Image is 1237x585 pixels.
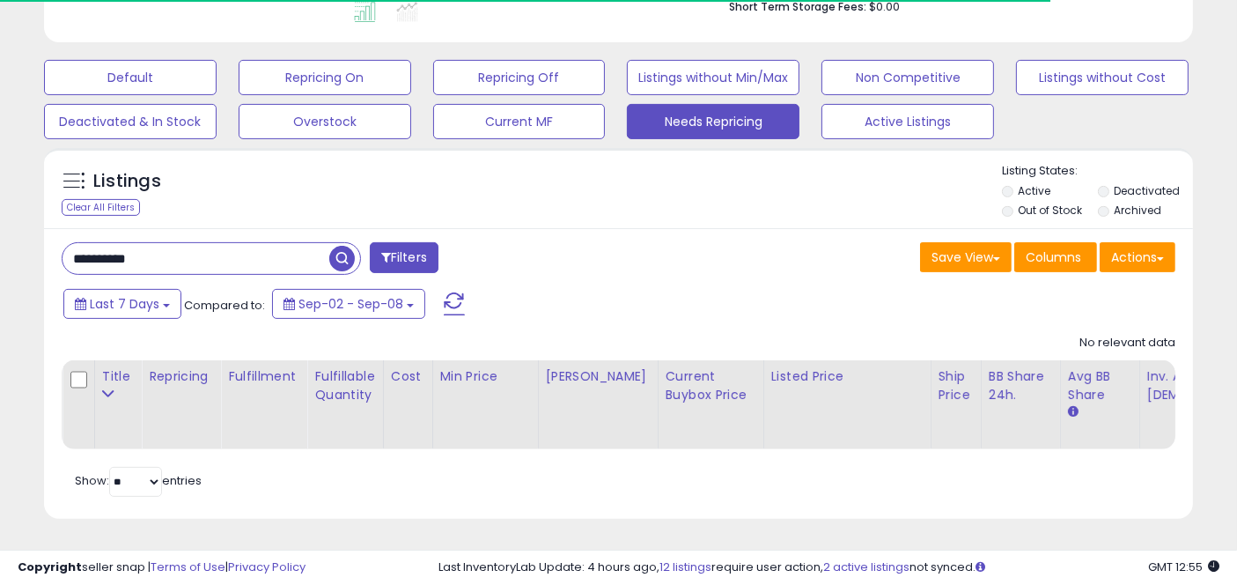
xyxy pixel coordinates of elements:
[75,472,202,489] span: Show: entries
[272,289,425,319] button: Sep-02 - Sep-08
[771,367,924,386] div: Listed Price
[1002,163,1193,180] p: Listing States:
[920,242,1012,272] button: Save View
[228,367,299,386] div: Fulfillment
[1019,183,1051,198] label: Active
[90,295,159,313] span: Last 7 Days
[821,104,994,139] button: Active Listings
[1026,248,1081,266] span: Columns
[62,199,140,216] div: Clear All Filters
[1068,367,1132,404] div: Avg BB Share
[18,559,306,576] div: seller snap | |
[438,559,1219,576] div: Last InventoryLab Update: 4 hours ago, require user action, not synced.
[239,104,411,139] button: Overstock
[298,295,403,313] span: Sep-02 - Sep-08
[1115,203,1162,218] label: Archived
[1014,242,1097,272] button: Columns
[823,559,909,575] a: 2 active listings
[1019,203,1083,218] label: Out of Stock
[63,289,181,319] button: Last 7 Days
[1016,60,1189,95] button: Listings without Cost
[666,367,756,404] div: Current Buybox Price
[314,367,375,404] div: Fulfillable Quantity
[151,559,225,575] a: Terms of Use
[184,297,265,314] span: Compared to:
[149,367,213,386] div: Repricing
[102,367,134,386] div: Title
[1148,559,1219,575] span: 2025-09-18 12:55 GMT
[239,60,411,95] button: Repricing On
[1100,242,1175,272] button: Actions
[627,104,799,139] button: Needs Repricing
[433,60,606,95] button: Repricing Off
[228,559,306,575] a: Privacy Policy
[44,60,217,95] button: Default
[93,169,161,194] h5: Listings
[1068,404,1079,420] small: Avg BB Share.
[440,367,531,386] div: Min Price
[370,242,438,273] button: Filters
[1079,335,1175,352] div: No relevant data
[989,367,1053,404] div: BB Share 24h.
[433,104,606,139] button: Current MF
[391,367,425,386] div: Cost
[546,367,651,386] div: [PERSON_NAME]
[821,60,994,95] button: Non Competitive
[939,367,974,404] div: Ship Price
[18,559,82,575] strong: Copyright
[1115,183,1181,198] label: Deactivated
[627,60,799,95] button: Listings without Min/Max
[659,559,711,575] a: 12 listings
[44,104,217,139] button: Deactivated & In Stock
